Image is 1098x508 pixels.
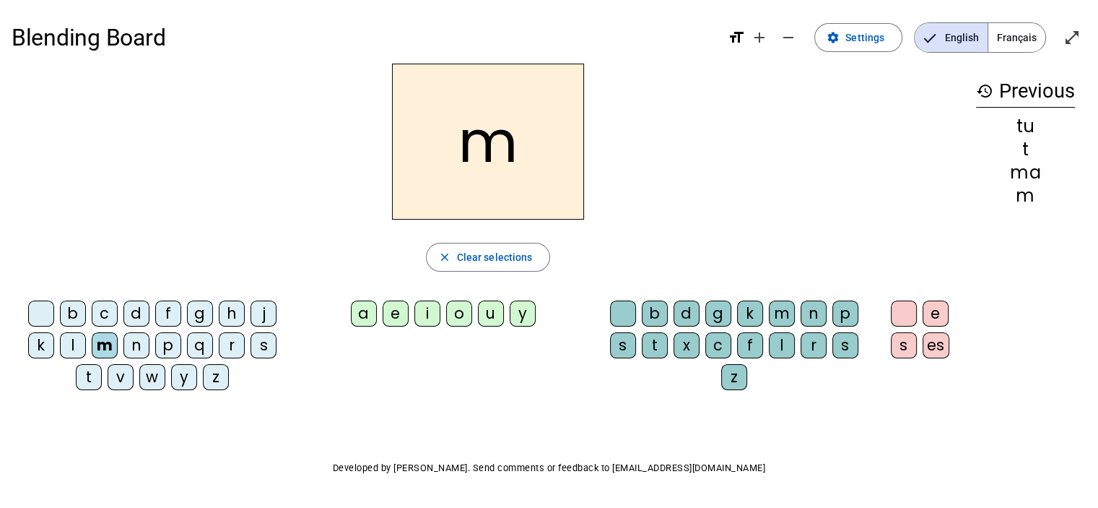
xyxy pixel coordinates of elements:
[478,301,504,327] div: u
[108,364,134,390] div: v
[674,301,700,327] div: d
[426,243,551,272] button: Clear selections
[139,364,165,390] div: w
[392,64,584,220] h2: m
[728,29,745,46] mat-icon: format_size
[737,301,763,327] div: k
[123,332,149,358] div: n
[446,301,472,327] div: o
[250,301,276,327] div: j
[827,31,840,44] mat-icon: settings
[457,249,533,266] span: Clear selections
[123,301,149,327] div: d
[976,187,1075,205] div: m
[737,332,763,358] div: f
[923,332,949,358] div: es
[923,301,949,327] div: e
[814,23,902,52] button: Settings
[642,301,668,327] div: b
[1063,29,1081,46] mat-icon: open_in_full
[976,82,993,100] mat-icon: history
[60,332,86,358] div: l
[976,164,1075,181] div: ma
[705,301,731,327] div: g
[745,23,774,52] button: Increase font size
[801,332,827,358] div: r
[510,301,536,327] div: y
[76,364,102,390] div: t
[642,332,668,358] div: t
[845,29,884,46] span: Settings
[12,14,716,61] h1: Blending Board
[891,332,917,358] div: s
[438,251,451,264] mat-icon: close
[976,75,1075,108] h3: Previous
[219,301,245,327] div: h
[751,29,768,46] mat-icon: add
[780,29,797,46] mat-icon: remove
[28,332,54,358] div: k
[155,301,181,327] div: f
[414,301,440,327] div: i
[976,118,1075,135] div: tu
[721,364,747,390] div: z
[832,301,858,327] div: p
[705,332,731,358] div: c
[250,332,276,358] div: s
[383,301,409,327] div: e
[774,23,803,52] button: Decrease font size
[1058,23,1086,52] button: Enter full screen
[155,332,181,358] div: p
[12,460,1086,477] p: Developed by [PERSON_NAME]. Send comments or feedback to [EMAIL_ADDRESS][DOMAIN_NAME]
[219,332,245,358] div: r
[203,364,229,390] div: z
[92,301,118,327] div: c
[832,332,858,358] div: s
[610,332,636,358] div: s
[674,332,700,358] div: x
[351,301,377,327] div: a
[976,141,1075,158] div: t
[988,23,1045,52] span: Français
[769,332,795,358] div: l
[92,332,118,358] div: m
[60,301,86,327] div: b
[171,364,197,390] div: y
[769,301,795,327] div: m
[187,332,213,358] div: q
[801,301,827,327] div: n
[915,23,988,52] span: English
[914,22,1046,53] mat-button-toggle-group: Language selection
[187,301,213,327] div: g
